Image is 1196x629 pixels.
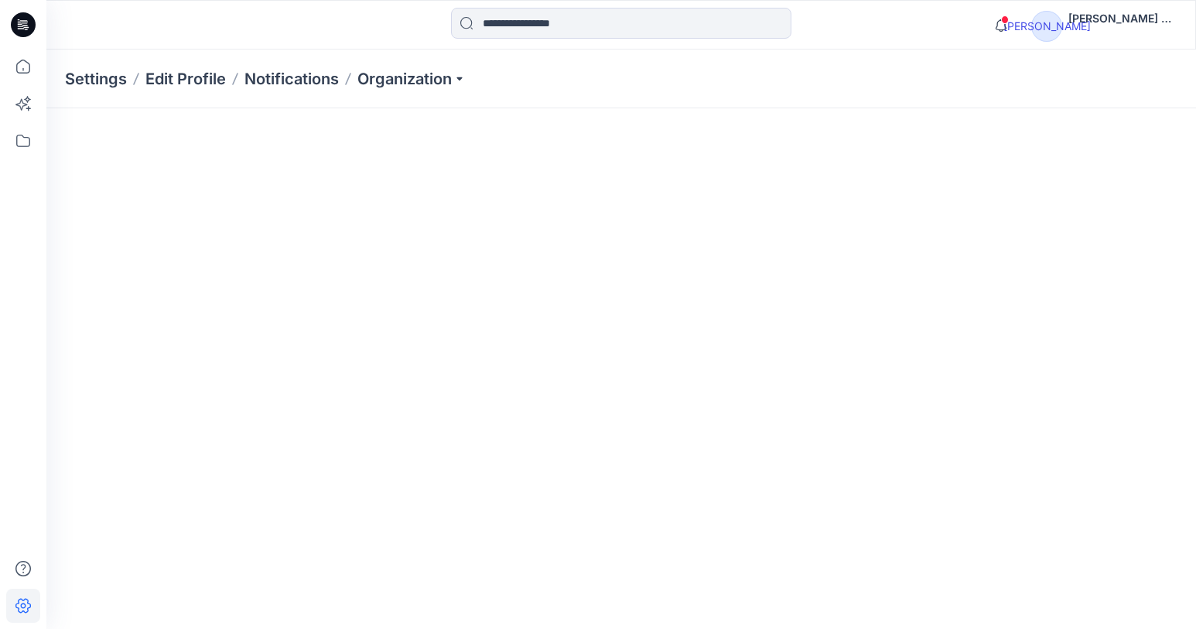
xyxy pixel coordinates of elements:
[65,68,127,90] p: Settings
[1068,9,1177,28] div: [PERSON_NAME] Ang
[357,68,466,90] button: Organization
[1031,9,1177,40] button: [PERSON_NAME][PERSON_NAME] Ang
[244,68,339,90] a: Notifications
[145,68,226,90] a: Edit Profile
[1031,11,1062,42] span: [PERSON_NAME]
